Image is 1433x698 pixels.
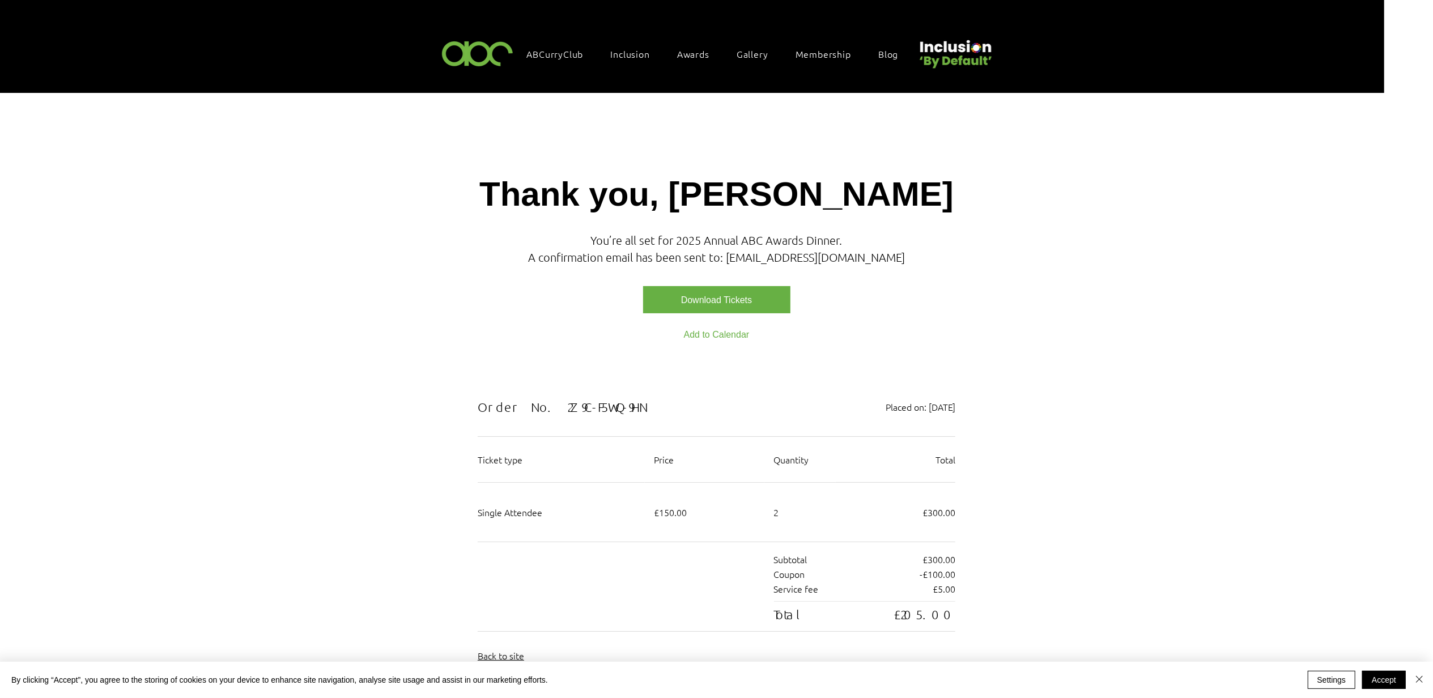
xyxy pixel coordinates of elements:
[643,286,790,313] button: Download Tickets
[774,608,804,620] p: Total
[645,454,764,465] div: Price
[645,507,764,518] div: £150.00
[521,42,916,66] nav: Site
[731,42,785,66] a: Gallery
[796,48,851,60] span: Membership
[439,36,517,70] img: ABC-Logo-Blank-Background-01-01-2.png
[920,568,955,580] p: -£100.00
[478,507,645,518] div: Single Attendee
[737,48,768,60] span: Gallery
[671,42,726,66] div: Awards
[922,554,955,565] p: £300.00
[894,608,955,620] p: £205.00
[528,232,905,249] div: You’re all set for 2025 Annual ABC Awards Dinner.
[478,454,645,465] div: Ticket type
[933,583,955,594] p: £5.00
[878,48,898,60] span: Blog
[1308,671,1356,689] button: Settings
[873,42,915,66] a: Blog
[528,249,905,266] div: A confirmation email has been sent to: [EMAIL_ADDRESS][DOMAIN_NAME]
[886,401,955,412] div: Placed on: [DATE]
[521,42,601,66] a: ABCurryClub
[774,568,805,580] p: Coupon
[677,48,709,60] span: Awards
[643,321,790,348] button: Add to Calendar
[836,507,955,518] div: £300.00
[605,42,667,66] div: Inclusion
[11,675,548,685] span: By clicking “Accept”, you agree to the storing of cookies on your device to enhance site navigati...
[764,507,836,518] div: 2
[527,48,584,60] span: ABCurryClub
[479,174,954,215] h1: Thank you, [PERSON_NAME]
[916,31,994,70] img: Untitled design (22).png
[790,42,868,66] a: Membership
[1413,671,1426,689] button: Close
[774,554,807,565] p: Subtotal
[1413,673,1426,686] img: Close
[611,48,650,60] span: Inclusion
[774,583,819,594] p: Service fee
[1362,671,1406,689] button: Accept
[478,649,524,662] a: Back to site
[478,401,648,412] div: Order No. 2Z9C-F5WQ-9HN
[836,454,955,465] div: Total
[764,454,836,465] div: Quantity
